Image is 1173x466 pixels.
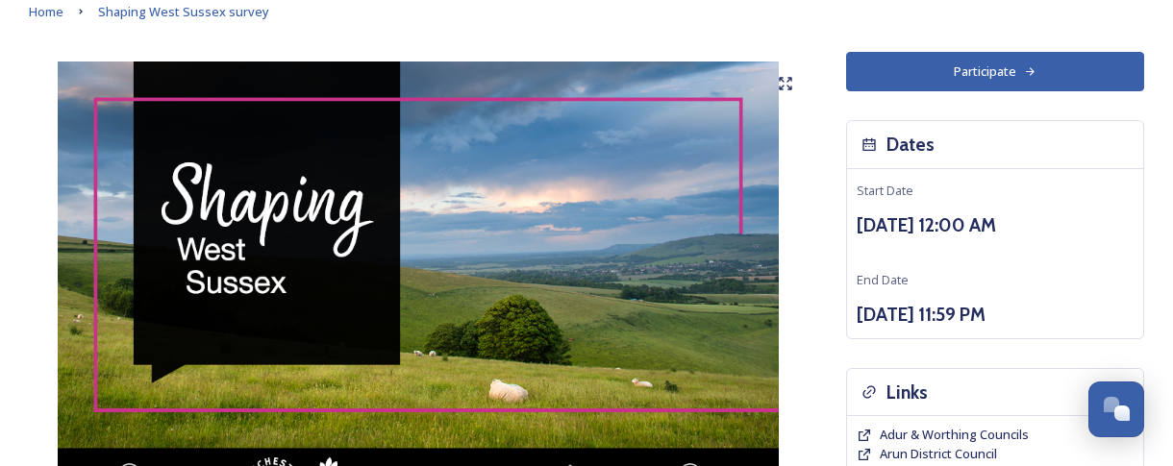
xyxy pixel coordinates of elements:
button: Open Chat [1088,381,1144,437]
span: Arun District Council [880,445,997,462]
h3: Links [886,379,928,406]
span: End Date [857,271,909,288]
span: Start Date [857,182,913,199]
span: Shaping West Sussex survey [98,3,269,20]
a: Adur & Worthing Councils [880,426,1029,444]
h3: Dates [886,131,935,159]
h3: [DATE] 11:59 PM [857,301,1134,329]
span: Adur & Worthing Councils [880,426,1029,443]
span: Home [29,3,63,20]
h3: [DATE] 12:00 AM [857,211,1134,239]
button: Participate [846,52,1144,91]
a: Arun District Council [880,445,997,463]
